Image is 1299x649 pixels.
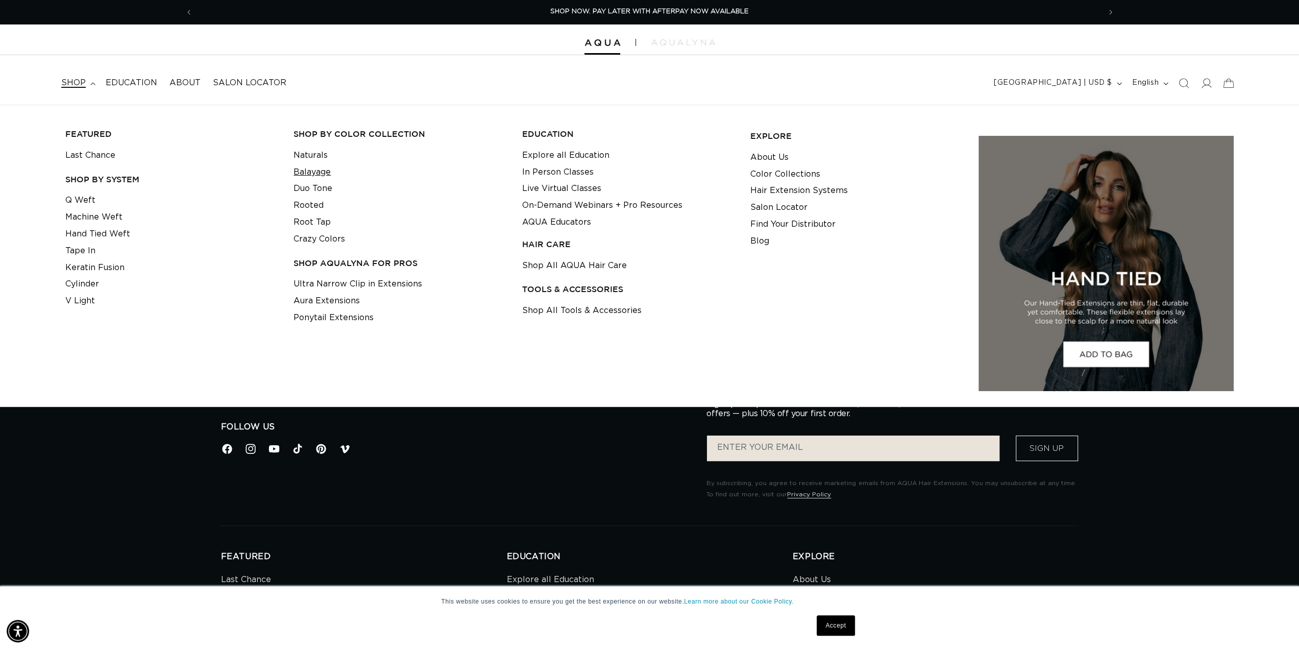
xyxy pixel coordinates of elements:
a: Tape In [65,243,95,259]
a: Explore all Education [507,572,594,590]
span: Salon Locator [213,78,286,88]
a: In Person Classes [522,164,594,181]
h3: FEATURED [65,129,278,139]
a: Shop All Tools & Accessories [522,302,642,319]
a: Machine Weft [65,209,122,226]
p: By subscribing, you agree to receive marketing emails from AQUA Hair Extensions. You may unsubscr... [706,478,1078,500]
span: About [169,78,201,88]
iframe: Chat Widget [1163,539,1299,649]
a: Explore all Education [522,147,609,164]
a: V Light [65,293,95,309]
a: Q Weft [65,192,95,209]
button: English [1126,74,1172,93]
p: This website uses cookies to ensure you get the best experience on our website. [442,597,858,606]
a: Education [100,71,163,94]
a: Find Your Distributor [750,216,836,233]
a: On-Demand Webinars + Pro Resources [522,197,682,214]
a: Learn more about our Cookie Policy. [684,598,794,605]
button: [GEOGRAPHIC_DATA] | USD $ [988,74,1126,93]
button: Previous announcement [178,3,200,22]
h2: EXPLORE [793,551,1079,562]
h3: HAIR CARE [522,239,734,250]
summary: shop [55,71,100,94]
a: Accept [817,615,854,636]
a: Hand Tied Weft [65,226,130,243]
h3: Shop by Color Collection [293,129,506,139]
a: Ultra Narrow Clip in Extensions [293,276,422,293]
a: Ponytail Extensions [293,309,374,326]
input: ENTER YOUR EMAIL [707,436,999,461]
a: Color Collections [750,166,820,183]
img: Aqua Hair Extensions [584,39,620,46]
a: Blog [750,233,769,250]
a: Naturals [293,147,328,164]
div: Accessibility Menu [7,620,29,642]
a: Shop All AQUA Hair Care [522,257,627,274]
a: Cylinder [65,276,99,293]
span: shop [61,78,86,88]
a: Last Chance [65,147,115,164]
a: Aura Extensions [293,293,360,309]
button: Next announcement [1099,3,1122,22]
span: Education [106,78,157,88]
a: About Us [750,149,789,166]
summary: Search [1172,72,1195,94]
a: Hair Extension Systems [750,182,848,199]
a: AQUA Educators [522,214,591,231]
h3: TOOLS & ACCESSORIES [522,284,734,295]
h3: EXPLORE [750,131,963,141]
p: Sign up for updates on new collections, education, and exclusive offers — plus 10% off your first... [706,399,962,419]
a: Root Tap [293,214,331,231]
a: Privacy Policy [787,491,831,497]
a: Salon Locator [750,199,807,216]
span: English [1132,78,1159,88]
a: Crazy Colors [293,231,345,248]
button: Sign Up [1016,436,1078,461]
span: SHOP NOW. PAY LATER WITH AFTERPAY NOW AVAILABLE [550,8,749,15]
a: Duo Tone [293,180,332,197]
img: aqualyna.com [651,39,715,45]
a: Last Chance [221,572,271,590]
h2: EDUCATION [507,551,793,562]
span: [GEOGRAPHIC_DATA] | USD $ [994,78,1112,88]
h2: Follow Us [221,422,692,432]
a: Keratin Fusion [65,259,125,276]
a: About [163,71,207,94]
a: About Us [793,572,831,590]
h3: SHOP BY SYSTEM [65,174,278,185]
a: Salon Locator [207,71,292,94]
h3: Shop AquaLyna for Pros [293,258,506,269]
a: Balayage [293,164,331,181]
a: Live Virtual Classes [522,180,601,197]
h2: FEATURED [221,551,507,562]
a: Rooted [293,197,324,214]
h3: EDUCATION [522,129,734,139]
